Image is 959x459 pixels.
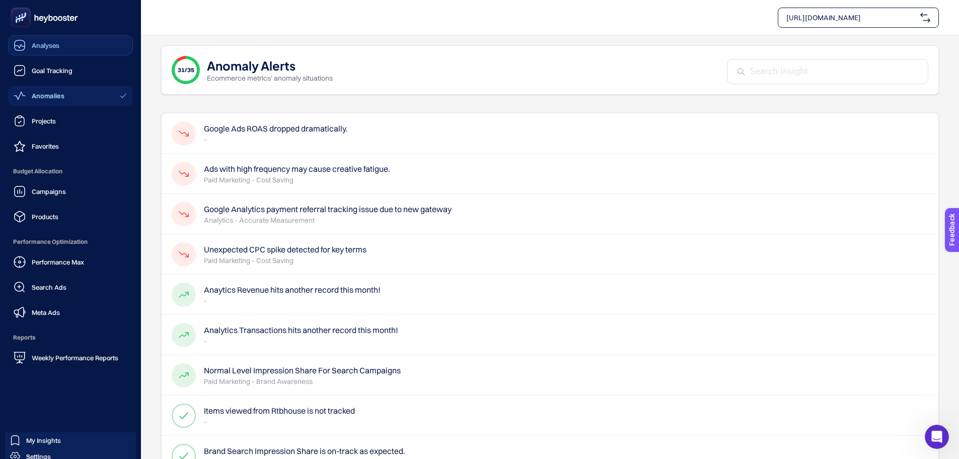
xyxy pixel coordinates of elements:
[204,364,401,376] h4: Normal Level Impression Share For Search Campaigns
[8,302,133,322] a: Meta Ads
[8,60,133,81] a: Goal Tracking
[204,445,405,457] h4: Brand Search Impression Share is on-track as expected.
[8,136,133,156] a: Favorites
[786,13,916,23] span: [URL][DOMAIN_NAME]
[8,232,133,252] span: Performance Optimization
[204,336,398,346] p: -
[204,135,348,145] p: -
[204,175,390,185] p: Paid Marketing - Cost Saving
[32,187,66,195] span: Campaigns
[26,436,61,444] span: My Insights
[737,68,745,76] img: Search Insight
[204,376,401,386] p: Paid Marketing - Brand Awareness
[32,41,59,49] span: Analyses
[32,117,56,125] span: Projects
[920,13,930,23] img: svg%3e
[8,111,133,131] a: Projects
[204,203,452,215] h4: Google Analytics payment referral tracking issue due to new gateway
[32,92,64,100] span: Anomalies
[8,348,133,368] a: Weekly Performance Reports
[32,67,72,75] span: Goal Tracking
[204,284,381,296] h4: Anaytics Revenue hits another record this month!
[204,255,366,266] p: Paid Marketing - Cost Saving
[8,86,133,106] a: Anomalies
[204,243,366,255] h4: Unexpected CPC spike detected for key terms
[204,122,348,135] h4: Google Ads ROAS dropped dramatically.
[204,405,355,417] h4: Items viewed from Rtbhouse is not tracked
[207,73,333,83] p: Ecommerce metrics' anomaly situations
[32,308,60,316] span: Meta Ads
[178,66,194,74] span: 31/35
[32,283,66,291] span: Search Ads
[8,181,133,202] a: Campaigns
[8,252,133,272] a: Performance Max
[32,142,59,150] span: Favorites
[8,207,133,227] a: Products
[8,277,133,297] a: Search Ads
[204,163,390,175] h4: Ads with high frequency may cause creative fatigue.
[8,327,133,348] span: Reports
[8,35,133,55] a: Analyses
[32,213,58,221] span: Products
[5,432,136,448] a: My Insights
[32,354,118,362] span: Weekly Performance Reports
[204,296,381,306] p: -
[925,425,949,449] iframe: Intercom live chat
[204,215,452,225] p: Analytics - Accurate Measurement
[32,258,84,266] span: Performance Max
[204,417,355,427] p: -
[207,57,296,73] h1: Anomaly Alerts
[204,324,398,336] h4: Analytics Transactions hits another record this month!
[6,3,38,11] span: Feedback
[8,161,133,181] span: Budget Allocation
[750,65,918,79] input: Search Insight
